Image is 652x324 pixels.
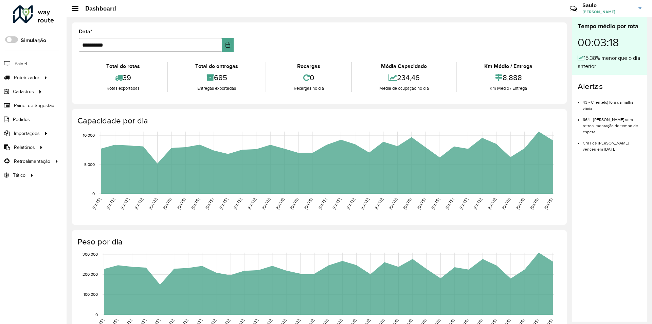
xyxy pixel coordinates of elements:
text: [DATE] [360,197,370,210]
span: Relatórios [14,144,35,151]
text: [DATE] [176,197,186,210]
div: 234,46 [354,70,454,85]
h3: Saulo [582,2,633,8]
text: [DATE] [191,197,200,210]
div: Média Capacidade [354,62,454,70]
text: [DATE] [529,197,539,210]
div: Km Médio / Entrega [459,85,558,92]
text: 200,000 [83,272,98,276]
h4: Peso por dia [77,237,560,247]
text: [DATE] [247,197,257,210]
text: [DATE] [289,197,299,210]
span: Roteirizador [14,74,39,81]
text: [DATE] [106,197,115,210]
div: Recargas [268,62,349,70]
div: 0 [268,70,349,85]
span: [PERSON_NAME] [582,9,633,15]
text: 100,000 [84,292,98,297]
label: Data [79,28,92,36]
div: Rotas exportadas [80,85,165,92]
span: Pedidos [13,116,30,123]
text: [DATE] [204,197,214,210]
li: CNH de [PERSON_NAME] venceu em [DATE] [583,135,641,152]
text: [DATE] [318,197,327,210]
text: [DATE] [388,197,398,210]
div: 8,888 [459,70,558,85]
span: Tático [13,172,25,179]
text: [DATE] [487,197,497,210]
div: Tempo médio por rota [578,22,641,31]
text: [DATE] [431,197,440,210]
text: 10,000 [83,133,95,137]
text: [DATE] [346,197,356,210]
text: [DATE] [261,197,271,210]
div: Entregas exportadas [169,85,264,92]
text: 5,000 [84,162,95,167]
div: 39 [80,70,165,85]
text: [DATE] [445,197,454,210]
text: [DATE] [332,197,342,210]
h4: Capacidade por dia [77,116,560,126]
text: [DATE] [134,197,144,210]
text: [DATE] [219,197,229,210]
text: [DATE] [275,197,285,210]
span: Importações [14,130,40,137]
text: [DATE] [402,197,412,210]
a: Contato Rápido [566,1,581,16]
text: 300,000 [83,252,98,256]
text: [DATE] [459,197,469,210]
text: [DATE] [515,197,525,210]
text: [DATE] [148,197,158,210]
text: [DATE] [162,197,172,210]
h2: Dashboard [78,5,116,12]
text: [DATE] [374,197,384,210]
div: Km Médio / Entrega [459,62,558,70]
text: 0 [95,312,98,317]
li: 664 - [PERSON_NAME] sem retroalimentação de tempo de espera [583,112,641,135]
span: Painel de Sugestão [14,102,54,109]
text: 0 [92,191,95,196]
text: [DATE] [501,197,511,210]
text: [DATE] [120,197,130,210]
text: [DATE] [416,197,426,210]
div: Total de rotas [80,62,165,70]
text: [DATE] [543,197,553,210]
div: 15,38% menor que o dia anterior [578,54,641,70]
text: [DATE] [303,197,313,210]
span: Cadastros [13,88,34,95]
label: Simulação [21,36,46,45]
span: Painel [15,60,27,67]
div: Recargas no dia [268,85,349,92]
text: [DATE] [233,197,242,210]
button: Choose Date [222,38,234,52]
div: 00:03:18 [578,31,641,54]
span: Retroalimentação [14,158,50,165]
div: 685 [169,70,264,85]
li: 43 - Cliente(s) fora da malha viária [583,94,641,112]
div: Média de ocupação no dia [354,85,454,92]
text: [DATE] [473,197,483,210]
text: [DATE] [92,197,102,210]
div: Total de entregas [169,62,264,70]
h4: Alertas [578,82,641,91]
